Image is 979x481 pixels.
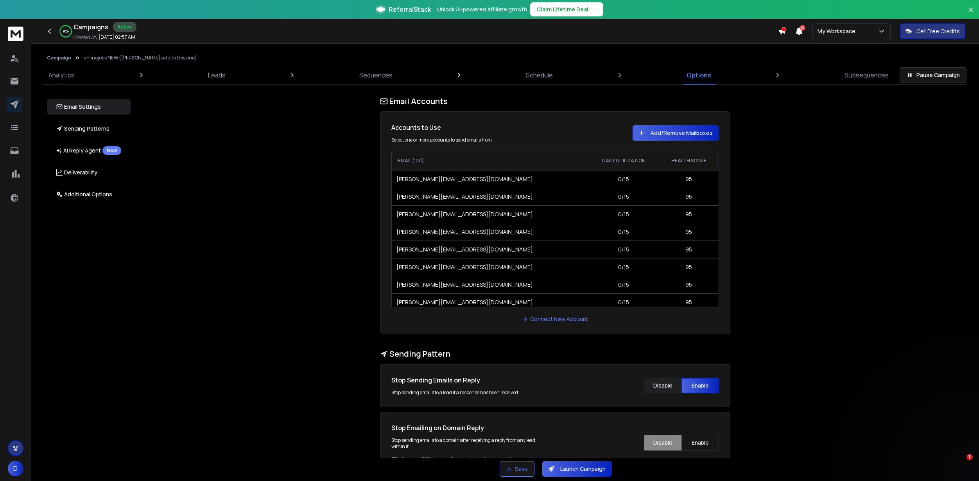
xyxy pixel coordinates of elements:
p: onlinejobs NEW ([PERSON_NAME] add to this one) [84,55,197,61]
a: Subsequences [840,66,893,84]
p: Leads [208,70,226,80]
span: → [592,5,597,13]
p: Options [687,70,711,80]
button: Email Settings [47,99,131,115]
p: Get Free Credits [916,27,960,35]
p: My Workspace [818,27,859,35]
a: Analytics [44,66,79,84]
a: Options [682,66,716,84]
span: 1 [966,454,973,460]
span: 50 [800,25,805,31]
p: Sequences [359,70,393,80]
p: [DATE] 02:57 AM [99,34,135,40]
p: Created At: [74,34,97,41]
button: D [8,461,23,476]
a: Sequences [355,66,397,84]
button: Claim Lifetime Deal→ [530,2,603,16]
p: Schedule [526,70,553,80]
p: Email Settings [56,103,101,111]
span: ReferralStack [389,5,431,14]
button: Get Free Credits [900,23,965,39]
iframe: Intercom live chat [950,454,969,473]
p: Unlock AI-powered affiliate growth [437,5,527,13]
p: Analytics [48,70,75,80]
button: Close banner [966,5,976,23]
div: Active [113,22,136,32]
p: 96 % [63,29,69,34]
p: Subsequences [845,70,889,80]
a: Schedule [521,66,558,84]
button: Pause Campaign [900,67,966,83]
a: Leads [203,66,230,84]
h1: Campaigns [74,22,108,32]
button: Campaign [47,55,71,61]
h1: Email Accounts [380,96,730,107]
